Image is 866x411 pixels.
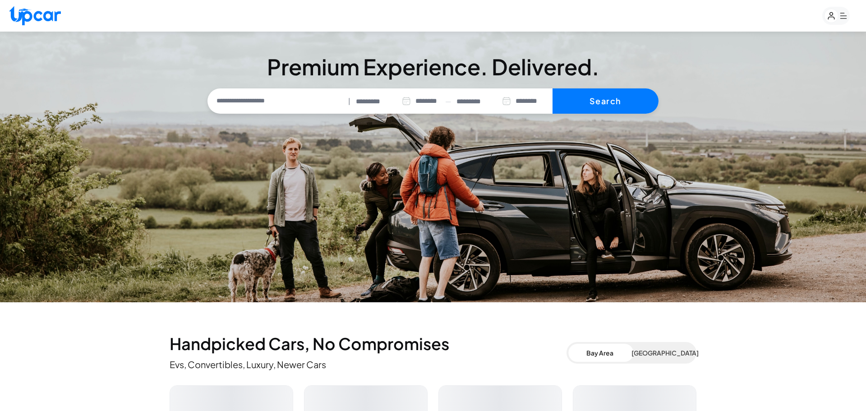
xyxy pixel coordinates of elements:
[348,96,350,106] span: |
[9,6,61,25] img: Upcar Logo
[207,56,659,78] h3: Premium Experience. Delivered.
[170,335,567,353] h2: Handpicked Cars, No Compromises
[553,88,659,114] button: Search
[170,358,567,371] p: Evs, Convertibles, Luxury, Newer Cars
[568,344,631,362] button: Bay Area
[445,96,451,106] span: —
[631,344,695,362] button: [GEOGRAPHIC_DATA]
